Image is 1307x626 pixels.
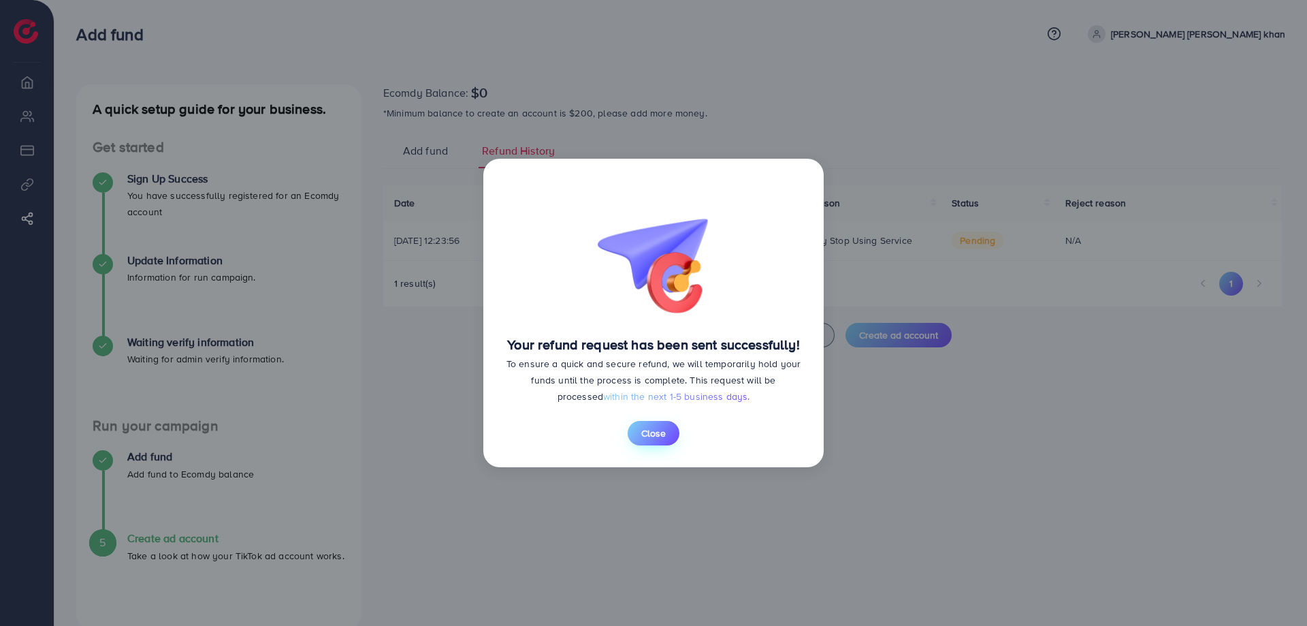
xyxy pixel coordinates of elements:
iframe: Chat [1249,565,1297,616]
span: Close [641,426,666,440]
img: bg-request-refund-success.26ac5564.png [585,181,722,319]
h4: Your refund request has been sent successfully! [505,337,802,353]
span: within the next 1-5 business days. [603,390,749,403]
button: Close [628,421,679,445]
p: To ensure a quick and secure refund, we will temporarily hold your funds until the process is com... [505,356,802,405]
